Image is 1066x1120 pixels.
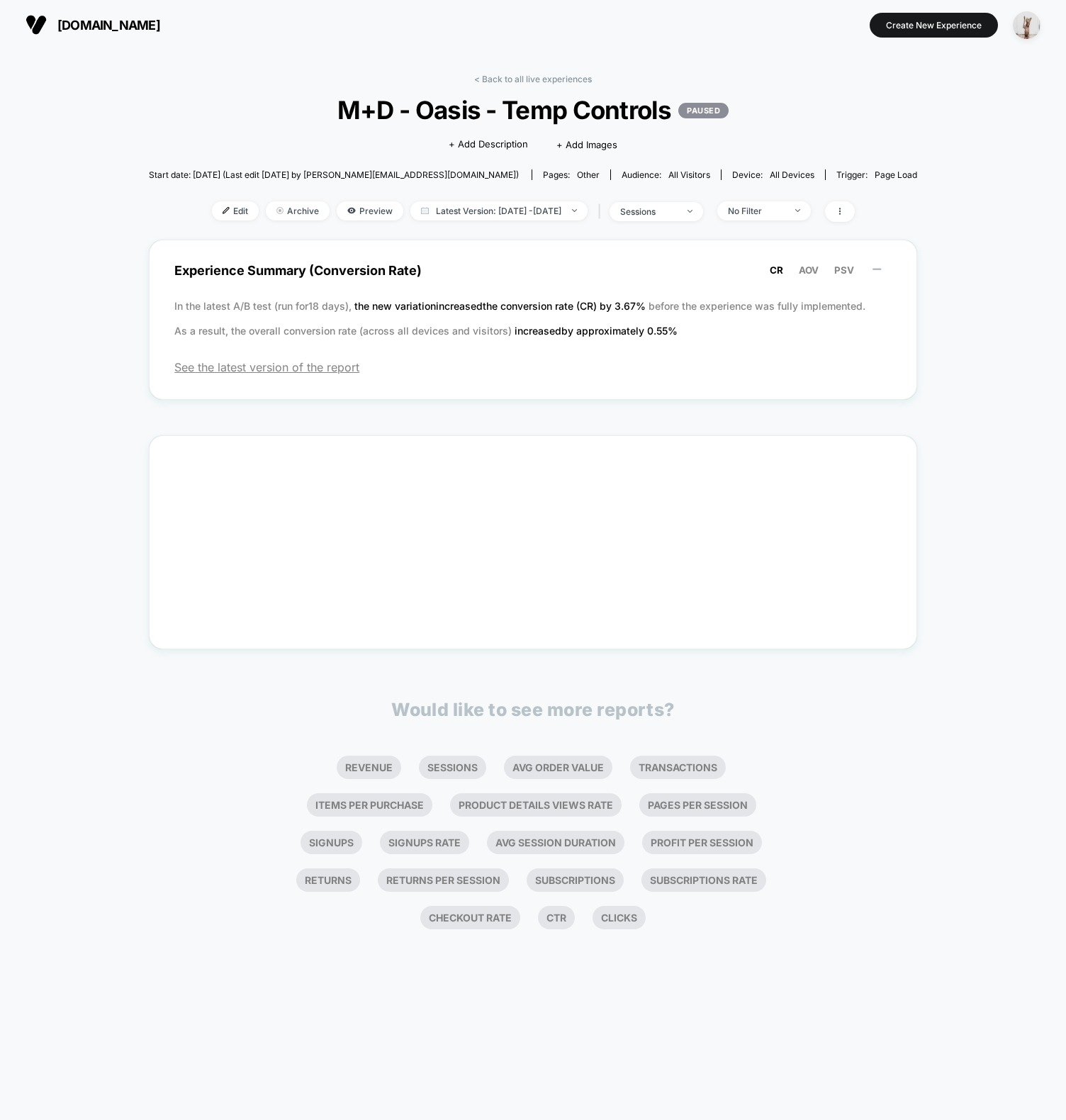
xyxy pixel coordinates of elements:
[875,169,917,180] span: Page Load
[337,756,401,779] li: Revenue
[721,169,825,180] span: Device:
[668,169,710,180] span: All Visitors
[770,264,783,276] span: CR
[527,868,624,892] li: Subscriptions
[21,13,164,36] button: [DOMAIN_NAME]
[595,201,610,222] span: |
[870,13,998,38] button: Create New Experience
[728,206,785,216] div: No Filter
[174,254,892,286] span: Experience Summary (Conversion Rate)
[678,103,729,118] p: PAUSED
[543,169,600,180] div: Pages:
[380,831,469,854] li: Signups Rate
[836,169,917,180] div: Trigger:
[504,756,612,779] li: Avg Order Value
[770,169,814,180] span: all devices
[639,793,756,817] li: Pages Per Session
[765,264,787,276] button: CR
[187,95,878,125] span: M+D - Oasis - Temp Controls
[421,207,429,214] img: calendar
[57,18,160,33] span: [DOMAIN_NAME]
[1009,11,1045,40] button: ppic
[307,793,432,817] li: Items Per Purchase
[688,210,692,213] img: end
[487,831,624,854] li: Avg Session Duration
[337,201,403,220] span: Preview
[419,756,486,779] li: Sessions
[1013,11,1040,39] img: ppic
[577,169,600,180] span: other
[620,206,677,217] div: sessions
[174,293,892,343] p: In the latest A/B test (run for 18 days), before the experience was fully implemented. As a resul...
[276,207,284,214] img: end
[622,169,710,180] div: Audience:
[450,793,622,817] li: Product Details Views Rate
[642,831,762,854] li: Profit Per Session
[301,831,362,854] li: Signups
[641,868,766,892] li: Subscriptions Rate
[149,169,519,180] span: Start date: [DATE] (Last edit [DATE] by [PERSON_NAME][EMAIL_ADDRESS][DOMAIN_NAME])
[572,209,577,212] img: end
[630,756,726,779] li: Transactions
[410,201,588,220] span: Latest Version: [DATE] - [DATE]
[223,207,230,214] img: edit
[449,138,528,152] span: + Add Description
[799,264,819,276] span: AOV
[174,360,892,374] span: See the latest version of the report
[266,201,330,220] span: Archive
[26,14,47,35] img: Visually logo
[830,264,858,276] button: PSV
[795,264,823,276] button: AOV
[420,906,520,929] li: Checkout Rate
[556,139,617,150] span: + Add Images
[378,868,509,892] li: Returns Per Session
[593,906,646,929] li: Clicks
[354,300,649,312] span: the new variation increased the conversion rate (CR) by 3.67 %
[538,906,575,929] li: Ctr
[834,264,854,276] span: PSV
[795,209,800,212] img: end
[474,74,592,84] a: < Back to all live experiences
[296,868,360,892] li: Returns
[391,699,675,720] p: Would like to see more reports?
[515,325,678,337] span: increased by approximately 0.55 %
[212,201,259,220] span: Edit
